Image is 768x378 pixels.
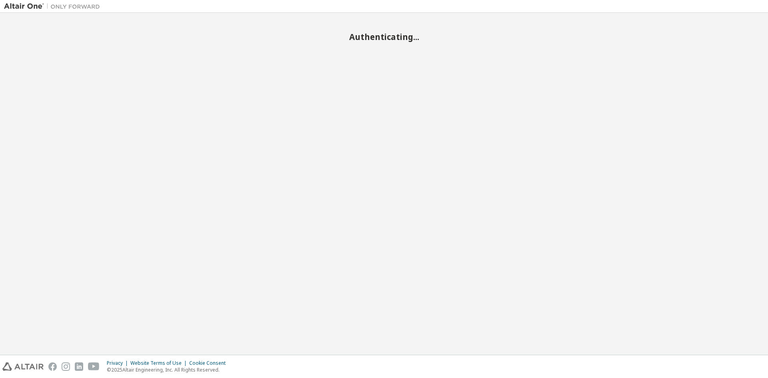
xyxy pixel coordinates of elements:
[4,2,104,10] img: Altair One
[62,362,70,371] img: instagram.svg
[189,360,230,366] div: Cookie Consent
[130,360,189,366] div: Website Terms of Use
[88,362,100,371] img: youtube.svg
[75,362,83,371] img: linkedin.svg
[107,360,130,366] div: Privacy
[107,366,230,373] p: © 2025 Altair Engineering, Inc. All Rights Reserved.
[4,32,764,42] h2: Authenticating...
[2,362,44,371] img: altair_logo.svg
[48,362,57,371] img: facebook.svg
